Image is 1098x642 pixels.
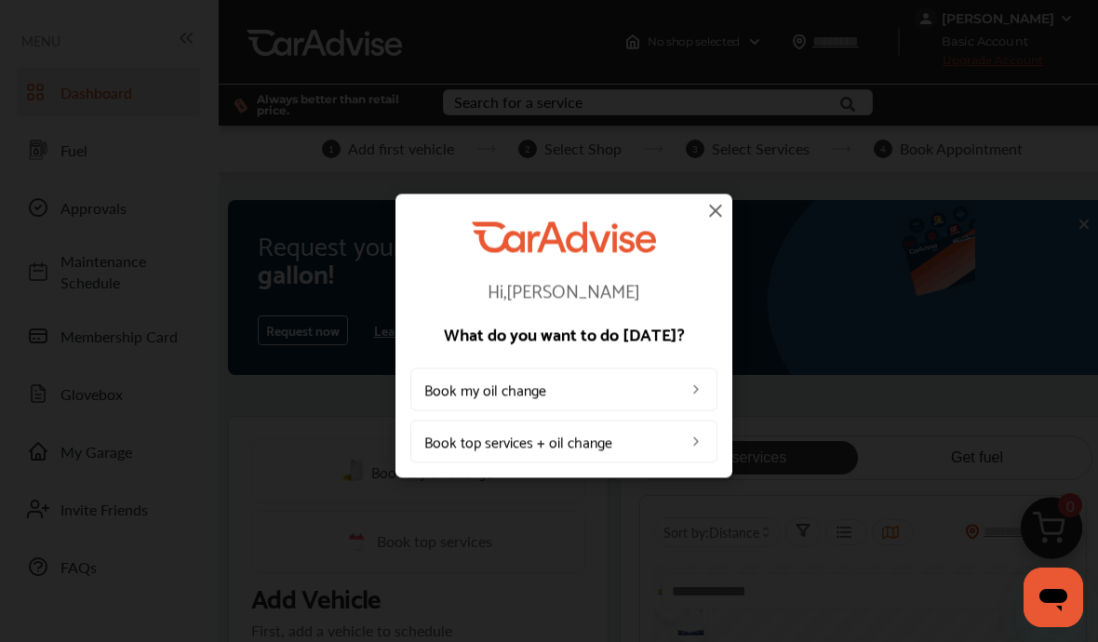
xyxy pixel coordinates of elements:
[410,326,717,342] p: What do you want to do [DATE]?
[410,281,717,300] p: Hi, [PERSON_NAME]
[410,368,717,411] a: Book my oil change
[689,382,703,397] img: left_arrow_icon.0f472efe.svg
[704,199,727,221] img: close-icon.a004319c.svg
[472,221,656,252] img: CarAdvise Logo
[410,421,717,463] a: Book top services + oil change
[689,435,703,449] img: left_arrow_icon.0f472efe.svg
[1024,568,1083,627] iframe: Button to launch messaging window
